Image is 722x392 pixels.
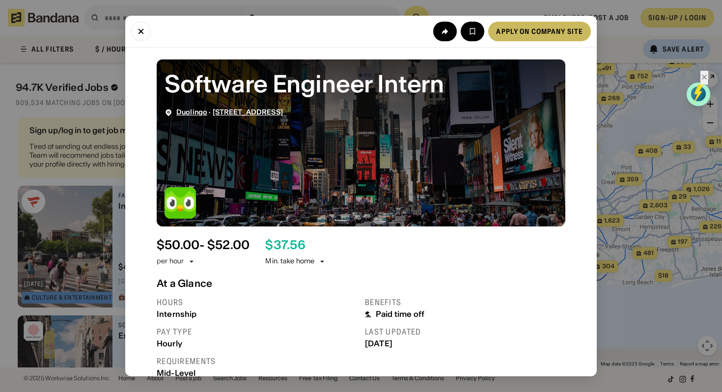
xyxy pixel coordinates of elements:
div: Requirements [157,356,357,366]
div: Apply on company site [496,28,583,35]
div: Software Engineer Intern [165,67,557,100]
a: Duolingo [176,108,207,116]
div: Last updated [365,327,565,337]
div: per hour [157,256,184,266]
div: $ 50.00 - $52.00 [157,238,250,252]
button: Close [131,22,151,41]
a: [STREET_ADDRESS] [213,108,283,116]
div: Paid time off [376,309,424,319]
div: Pay type [157,327,357,337]
div: [DATE] [365,339,565,348]
div: · [176,108,283,116]
div: Benefits [365,297,565,308]
div: At a Glance [157,278,565,289]
div: $ 37.56 [265,238,305,252]
div: Min. take home [265,256,326,266]
div: Hours [157,297,357,308]
div: Hourly [157,339,357,348]
div: Internship [157,309,357,319]
img: Duolingo logo [165,187,196,219]
div: Mid-Level [157,368,357,378]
